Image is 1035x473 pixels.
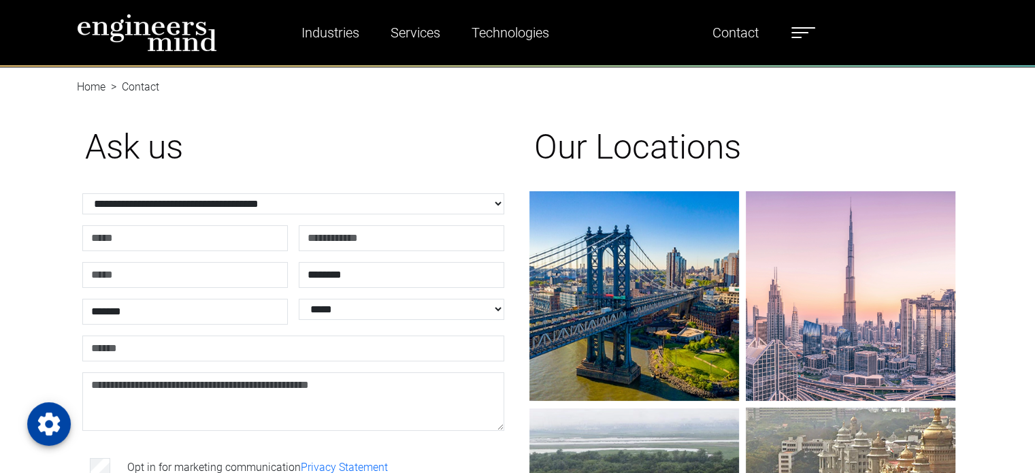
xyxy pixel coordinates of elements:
li: Contact [105,79,159,95]
a: Services [385,17,446,48]
img: logo [77,14,217,52]
a: Technologies [466,17,555,48]
h1: Ask us [85,127,502,167]
a: Home [77,80,105,93]
nav: breadcrumb [77,65,959,82]
a: Contact [707,17,764,48]
img: gif [529,191,739,401]
a: Industries [296,17,365,48]
h1: Our Locations [534,127,951,167]
img: gif [746,191,955,401]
